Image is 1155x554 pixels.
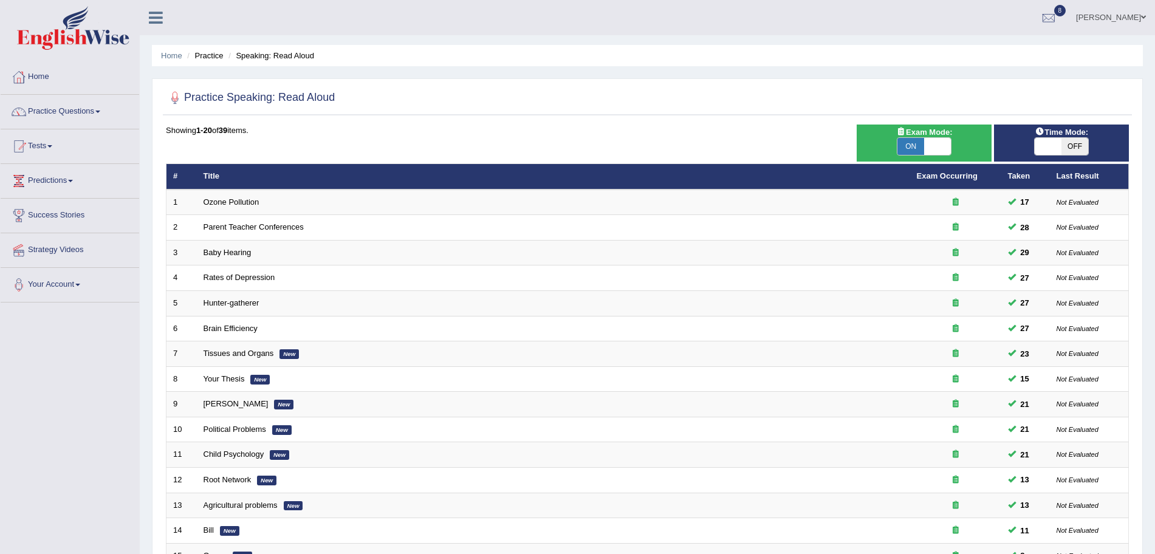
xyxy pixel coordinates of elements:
[204,349,274,358] a: Tissues and Organs
[204,222,304,231] a: Parent Teacher Conferences
[917,348,995,360] div: Exam occurring question
[219,126,227,135] b: 39
[917,374,995,385] div: Exam occurring question
[204,273,275,282] a: Rates of Depression
[204,425,266,434] a: Political Problems
[1,60,139,91] a: Home
[166,164,197,190] th: #
[204,450,264,459] a: Child Psychology
[1016,272,1034,284] span: You can still take this question
[166,392,197,417] td: 9
[1016,473,1034,486] span: You can still take this question
[1061,138,1088,155] span: OFF
[1057,502,1098,509] small: Not Evaluated
[1,268,139,298] a: Your Account
[166,442,197,468] td: 11
[166,417,197,442] td: 10
[166,215,197,241] td: 2
[917,222,995,233] div: Exam occurring question
[1016,499,1034,511] span: You can still take this question
[1057,249,1098,256] small: Not Evaluated
[204,248,252,257] a: Baby Hearing
[166,89,335,107] h2: Practice Speaking: Read Aloud
[196,126,212,135] b: 1-20
[272,425,292,435] em: New
[917,298,995,309] div: Exam occurring question
[1057,451,1098,458] small: Not Evaluated
[1057,375,1098,383] small: Not Evaluated
[166,265,197,291] td: 4
[274,400,293,409] em: New
[166,366,197,392] td: 8
[917,500,995,511] div: Exam occurring question
[1,199,139,229] a: Success Stories
[1016,524,1034,537] span: You can still take this question
[204,197,259,207] a: Ozone Pollution
[1016,423,1034,436] span: You can still take this question
[184,50,223,61] li: Practice
[917,525,995,536] div: Exam occurring question
[270,450,289,460] em: New
[166,316,197,341] td: 6
[1030,126,1093,138] span: Time Mode:
[1016,221,1034,234] span: You can still take this question
[1054,5,1066,16] span: 8
[1057,400,1098,408] small: Not Evaluated
[204,324,258,333] a: Brain Efficiency
[917,247,995,259] div: Exam occurring question
[1057,426,1098,433] small: Not Evaluated
[279,349,299,359] em: New
[1016,398,1034,411] span: You can still take this question
[166,467,197,493] td: 12
[204,399,269,408] a: [PERSON_NAME]
[917,398,995,410] div: Exam occurring question
[917,424,995,436] div: Exam occurring question
[166,341,197,367] td: 7
[250,375,270,385] em: New
[166,125,1129,136] div: Showing of items.
[1,164,139,194] a: Predictions
[917,323,995,335] div: Exam occurring question
[197,164,910,190] th: Title
[204,501,278,510] a: Agricultural problems
[917,474,995,486] div: Exam occurring question
[166,291,197,316] td: 5
[1057,527,1098,534] small: Not Evaluated
[1016,448,1034,461] span: You can still take this question
[917,171,978,180] a: Exam Occurring
[1057,476,1098,484] small: Not Evaluated
[917,197,995,208] div: Exam occurring question
[1016,296,1034,309] span: You can still take this question
[204,475,252,484] a: Root Network
[1016,372,1034,385] span: You can still take this question
[166,190,197,215] td: 1
[1016,246,1034,259] span: You can still take this question
[204,525,214,535] a: Bill
[1057,224,1098,231] small: Not Evaluated
[1,95,139,125] a: Practice Questions
[1057,199,1098,206] small: Not Evaluated
[917,272,995,284] div: Exam occurring question
[204,298,259,307] a: Hunter-gatherer
[1057,299,1098,307] small: Not Evaluated
[1001,164,1050,190] th: Taken
[1050,164,1129,190] th: Last Result
[1057,325,1098,332] small: Not Evaluated
[1057,350,1098,357] small: Not Evaluated
[166,518,197,544] td: 14
[225,50,314,61] li: Speaking: Read Aloud
[257,476,276,485] em: New
[166,493,197,518] td: 13
[1057,274,1098,281] small: Not Evaluated
[1016,196,1034,208] span: You can still take this question
[204,374,245,383] a: Your Thesis
[857,125,992,162] div: Show exams occurring in exams
[891,126,957,138] span: Exam Mode:
[1016,322,1034,335] span: You can still take this question
[161,51,182,60] a: Home
[284,501,303,511] em: New
[1,129,139,160] a: Tests
[220,526,239,536] em: New
[1,233,139,264] a: Strategy Videos
[166,240,197,265] td: 3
